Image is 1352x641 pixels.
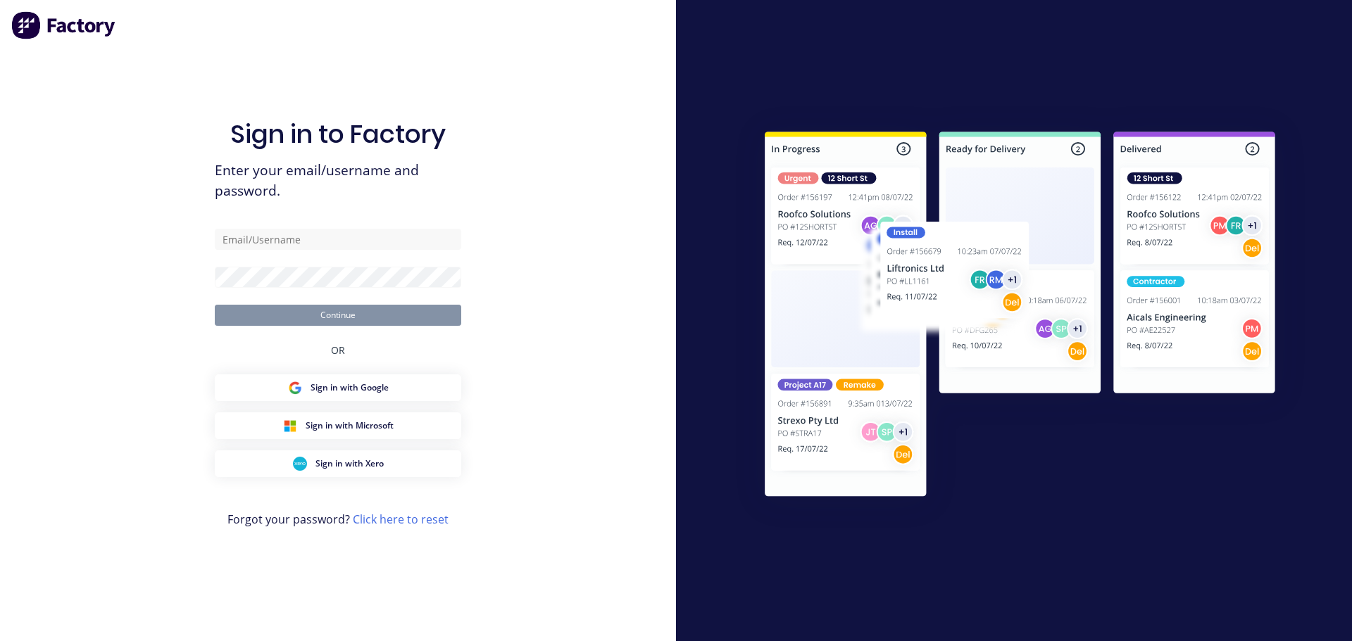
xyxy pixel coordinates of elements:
[315,457,384,470] span: Sign in with Xero
[11,11,117,39] img: Factory
[215,305,461,326] button: Continue
[215,450,461,477] button: Xero Sign inSign in with Xero
[331,326,345,374] div: OR
[353,512,449,527] a: Click here to reset
[215,374,461,401] button: Google Sign inSign in with Google
[306,419,394,432] span: Sign in with Microsoft
[734,103,1306,530] img: Sign in
[288,381,302,395] img: Google Sign in
[227,511,449,528] span: Forgot your password?
[215,412,461,439] button: Microsoft Sign inSign in with Microsoft
[293,457,307,471] img: Xero Sign in
[215,229,461,250] input: Email/Username
[215,160,461,201] span: Enter your email/username and password.
[311,381,389,394] span: Sign in with Google
[230,119,446,149] h1: Sign in to Factory
[283,419,297,433] img: Microsoft Sign in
